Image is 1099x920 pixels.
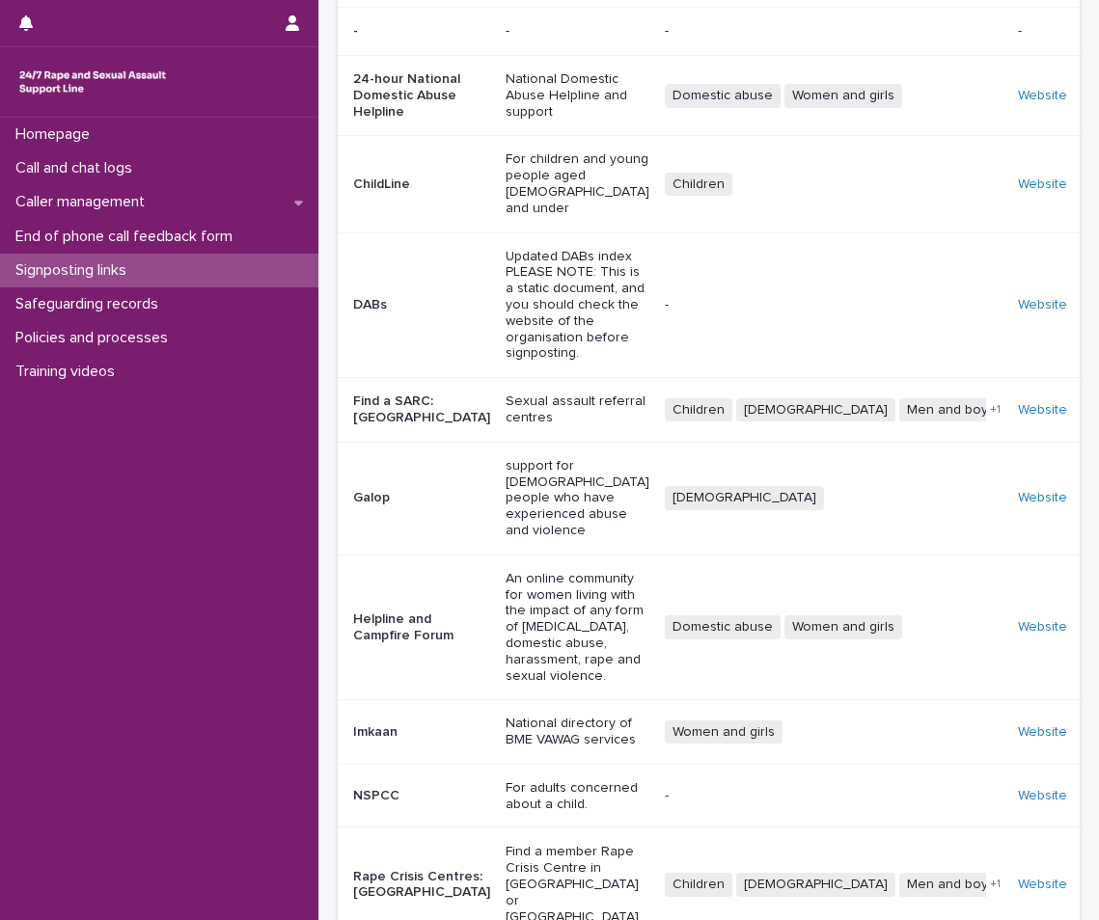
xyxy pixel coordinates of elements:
[665,873,732,897] span: Children
[665,297,1003,313] p: -
[8,295,174,313] p: Safeguarding records
[1018,403,1067,417] a: Website
[353,23,490,40] p: -
[353,611,490,644] p: Helpline and Campfire Forum
[8,125,105,144] p: Homepage
[506,393,649,426] p: Sexual assault referral centres
[506,249,649,363] p: Updated DABs index PLEASE NOTE: This is a static document, and you should check the website of th...
[353,724,490,741] p: Imkaan
[506,571,649,685] p: An online community for women living with the impact of any form of [MEDICAL_DATA], domestic abus...
[1018,878,1067,891] a: Website
[353,869,490,902] p: Rape Crisis Centres: [GEOGRAPHIC_DATA]
[8,193,160,211] p: Caller management
[665,23,1003,40] p: -
[8,159,148,177] p: Call and chat logs
[665,398,732,422] span: Children
[1018,298,1067,311] a: Website
[665,84,781,108] span: Domestic abuse
[899,873,1003,897] span: Men and boys
[353,490,490,506] p: Galop
[899,398,1003,422] span: Men and boys
[506,23,649,40] p: -
[665,486,824,510] span: [DEMOGRAPHIC_DATA]
[1018,19,1026,40] p: -
[1018,620,1067,634] a: Website
[353,176,490,193] p: ChildLine
[506,780,649,813] p: For adults concerned about a child.
[353,297,490,313] p: DABs
[506,71,649,120] p: National Domestic Abuse Helpline and support
[506,458,649,539] p: support for [DEMOGRAPHIC_DATA] people who have experienced abuse and violence
[353,393,490,426] p: Find a SARC: [GEOGRAPHIC_DATA]
[990,879,1001,890] span: + 1
[665,173,732,197] span: Children
[8,261,142,280] p: Signposting links
[506,716,649,748] p: National directory of BME VAWAG services
[353,71,490,120] p: 24-hour National Domestic Abuse Helpline
[8,228,248,246] p: End of phone call feedback form
[990,404,1001,416] span: + 1
[736,398,895,422] span: [DEMOGRAPHIC_DATA]
[1018,491,1067,504] a: Website
[784,615,902,639] span: Women and girls
[1018,789,1067,802] a: Website
[665,788,1003,804] p: -
[665,615,781,639] span: Domestic abuse
[784,84,902,108] span: Women and girls
[1018,177,1067,191] a: Website
[353,788,490,804] p: NSPCC
[1018,725,1067,739] a: Website
[1018,89,1067,102] a: Website
[665,720,783,744] span: Women and girls
[506,151,649,216] p: For children and young people aged [DEMOGRAPHIC_DATA] and under
[8,363,130,381] p: Training videos
[8,329,183,347] p: Policies and processes
[15,63,170,101] img: rhQMoQhaT3yELyF149Cw
[736,873,895,897] span: [DEMOGRAPHIC_DATA]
